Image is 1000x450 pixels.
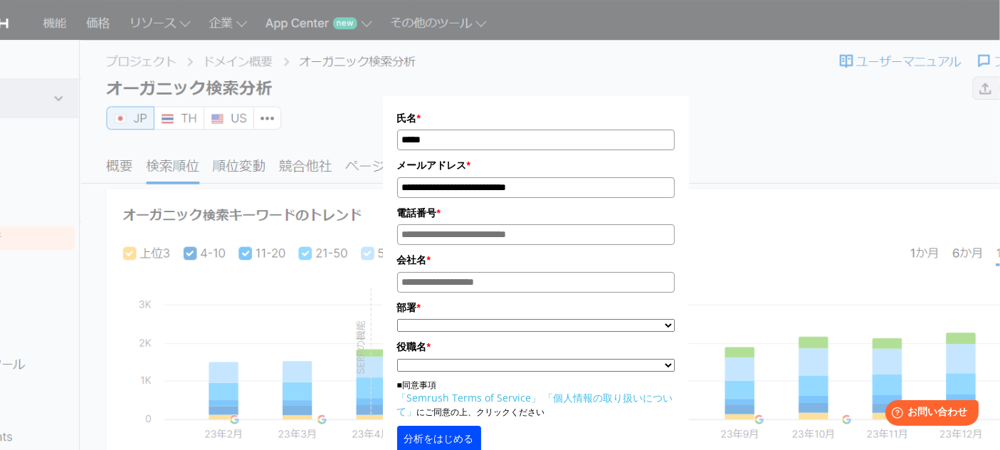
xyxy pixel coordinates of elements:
[397,157,675,173] label: メールアドレス
[397,339,675,355] label: 役職名
[397,379,675,419] p: ■同意事項 にご同意の上、クリックください
[397,300,675,315] label: 部署
[397,391,673,418] a: 「個人情報の取り扱いについて」
[397,391,542,404] a: 「Semrush Terms of Service」
[397,110,675,126] label: 氏名
[397,205,675,221] label: 電話番号
[873,394,984,434] iframe: Help widget launcher
[397,252,675,268] label: 会社名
